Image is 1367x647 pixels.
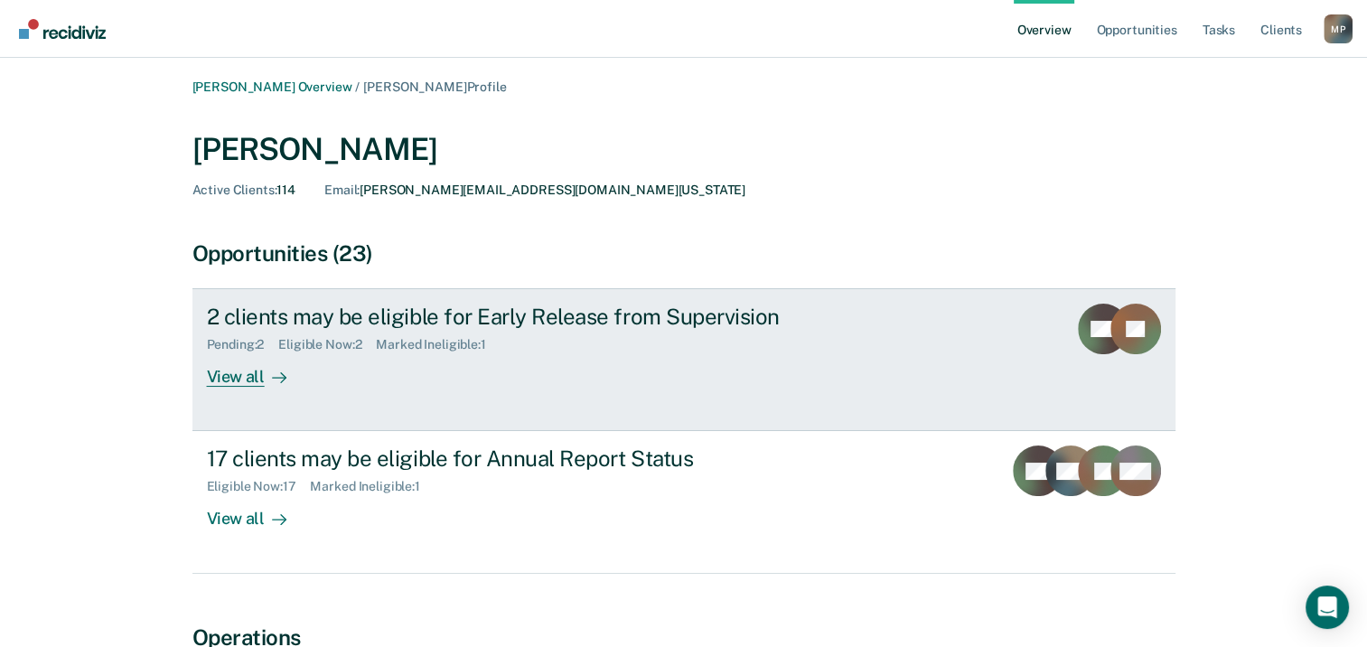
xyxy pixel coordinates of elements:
div: 2 clients may be eligible for Early Release from Supervision [207,304,841,330]
div: 17 clients may be eligible for Annual Report Status [207,445,841,472]
div: Pending : 2 [207,337,279,352]
a: [PERSON_NAME] Overview [192,80,352,94]
div: [PERSON_NAME] [192,131,1175,168]
div: Open Intercom Messenger [1306,586,1349,629]
a: 17 clients may be eligible for Annual Report StatusEligible Now:17Marked Ineligible:1View all [192,431,1175,573]
img: Recidiviz [19,19,106,39]
div: Opportunities (23) [192,240,1175,267]
div: View all [207,352,308,388]
span: [PERSON_NAME] Profile [363,80,506,94]
div: Marked Ineligible : 1 [376,337,500,352]
div: [PERSON_NAME][EMAIL_ADDRESS][DOMAIN_NAME][US_STATE] [324,183,745,198]
div: 114 [192,183,296,198]
a: 2 clients may be eligible for Early Release from SupervisionPending:2Eligible Now:2Marked Ineligi... [192,288,1175,431]
div: Marked Ineligible : 1 [310,479,434,494]
div: Eligible Now : 2 [278,337,376,352]
div: Eligible Now : 17 [207,479,311,494]
div: M P [1324,14,1353,43]
button: Profile dropdown button [1324,14,1353,43]
span: Active Clients : [192,183,277,197]
span: / [351,80,363,94]
div: View all [207,494,308,530]
span: Email : [324,183,360,197]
